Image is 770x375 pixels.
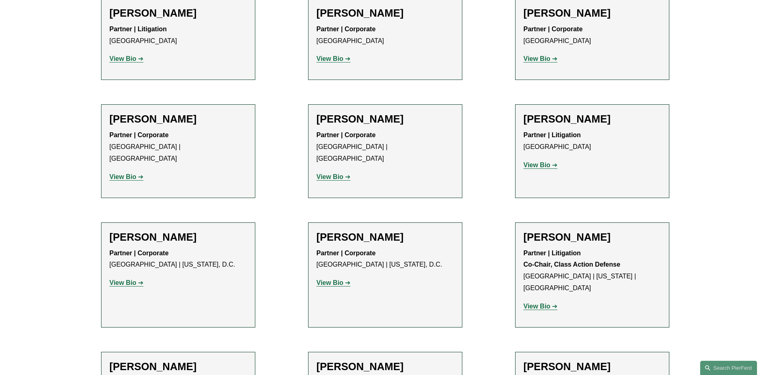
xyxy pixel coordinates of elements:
strong: View Bio [110,55,136,62]
p: [GEOGRAPHIC_DATA] | [US_STATE], D.C. [317,248,454,271]
h2: [PERSON_NAME] [524,113,661,125]
p: [GEOGRAPHIC_DATA] [524,129,661,153]
strong: Partner | Corporate [110,250,169,256]
h2: [PERSON_NAME] [317,360,454,373]
strong: Partner | Litigation [524,131,581,138]
a: View Bio [317,173,351,180]
strong: View Bio [524,162,550,168]
a: View Bio [110,55,144,62]
strong: Partner | Corporate [317,250,376,256]
p: [GEOGRAPHIC_DATA] [110,24,247,47]
p: [GEOGRAPHIC_DATA] [524,24,661,47]
strong: Partner | Corporate [110,131,169,138]
p: [GEOGRAPHIC_DATA] | [US_STATE] | [GEOGRAPHIC_DATA] [524,248,661,294]
h2: [PERSON_NAME] [524,7,661,19]
h2: [PERSON_NAME] [110,7,247,19]
strong: Partner | Corporate [317,131,376,138]
strong: Partner | Corporate [524,26,583,32]
a: View Bio [524,303,558,310]
a: View Bio [317,55,351,62]
a: View Bio [110,173,144,180]
h2: [PERSON_NAME] [524,360,661,373]
a: Search this site [700,361,757,375]
strong: View Bio [524,55,550,62]
a: View Bio [110,279,144,286]
a: View Bio [524,55,558,62]
p: [GEOGRAPHIC_DATA] | [GEOGRAPHIC_DATA] [110,129,247,164]
strong: View Bio [317,55,343,62]
strong: Partner | Litigation [110,26,167,32]
h2: [PERSON_NAME] [524,231,661,244]
h2: [PERSON_NAME] [110,113,247,125]
h2: [PERSON_NAME] [317,7,454,19]
h2: [PERSON_NAME] [317,231,454,244]
strong: View Bio [110,279,136,286]
strong: View Bio [110,173,136,180]
a: View Bio [524,162,558,168]
a: View Bio [317,279,351,286]
strong: Partner | Corporate [317,26,376,32]
h2: [PERSON_NAME] [317,113,454,125]
p: [GEOGRAPHIC_DATA] | [GEOGRAPHIC_DATA] [317,129,454,164]
strong: View Bio [317,279,343,286]
p: [GEOGRAPHIC_DATA] [317,24,454,47]
p: [GEOGRAPHIC_DATA] | [US_STATE], D.C. [110,248,247,271]
h2: [PERSON_NAME] [110,231,247,244]
strong: View Bio [317,173,343,180]
strong: Partner | Litigation Co-Chair, Class Action Defense [524,250,621,268]
strong: View Bio [524,303,550,310]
